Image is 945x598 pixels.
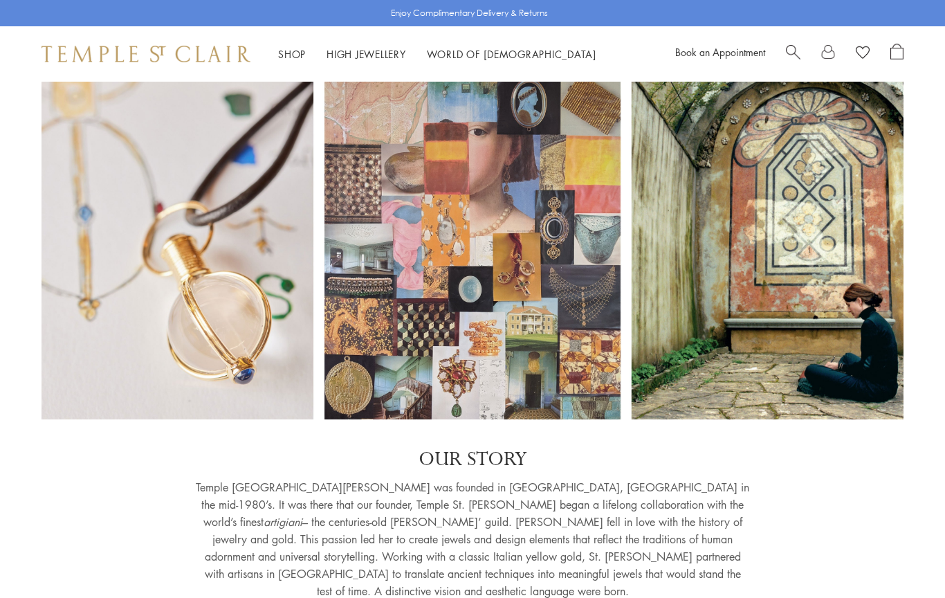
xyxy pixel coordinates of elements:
[427,47,596,61] a: World of [DEMOGRAPHIC_DATA]World of [DEMOGRAPHIC_DATA]
[786,44,800,64] a: Search
[890,44,903,64] a: Open Shopping Bag
[278,47,306,61] a: ShopShop
[196,447,749,472] p: OUR STORY
[264,514,302,529] em: artigiani
[856,44,870,64] a: View Wishlist
[327,47,406,61] a: High JewelleryHigh Jewellery
[278,46,596,63] nav: Main navigation
[391,6,548,20] p: Enjoy Complimentary Delivery & Returns
[42,46,250,62] img: Temple St. Clair
[675,45,765,59] a: Book an Appointment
